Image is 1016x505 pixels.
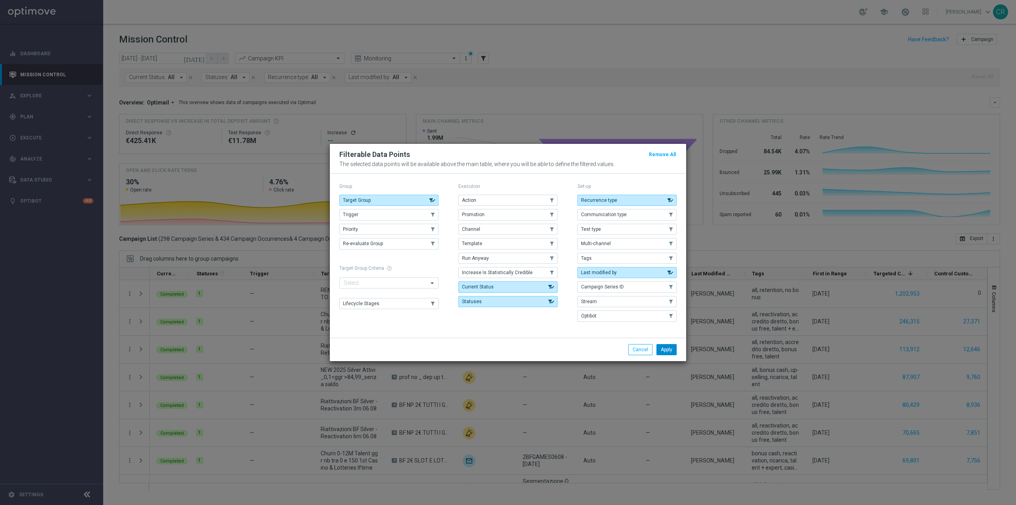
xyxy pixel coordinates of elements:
[462,255,489,261] span: Run Anyway
[339,161,677,167] p: The selected data points will be available above the main table, where you will be able to define...
[343,301,379,306] span: Lifecycle Stages
[339,224,439,235] button: Priority
[577,281,677,292] button: Campaign Series ID
[343,212,358,217] span: Trigger
[577,183,677,190] p: Set-up
[339,209,439,220] button: Trigger
[462,226,480,232] span: Channel
[343,241,383,246] span: Re-evaluate Group
[577,253,677,264] button: Tags
[577,224,677,235] button: Test type
[577,296,677,307] button: Stream
[577,267,677,278] button: Last modified by
[581,212,627,217] span: Communication type
[458,296,558,307] button: Statuses
[577,310,677,321] button: Optibot
[581,299,597,304] span: Stream
[339,238,439,249] button: Re-evaluate Group
[581,270,617,275] span: Last modified by
[458,253,558,264] button: Run Anyway
[339,195,439,206] button: Target Group
[581,241,611,246] span: Multi-channel
[656,344,677,355] button: Apply
[648,150,677,159] button: Remove All
[339,265,439,271] h1: Target Group Criteria
[581,197,617,203] span: Recurrence type
[581,255,592,261] span: Tags
[462,284,494,290] span: Current Status
[343,226,358,232] span: Priority
[458,209,558,220] button: Promotion
[581,226,601,232] span: Test type
[339,298,439,309] button: Lifecycle Stages
[387,265,392,271] span: help_outline
[458,281,558,292] button: Current Status
[343,197,371,203] span: Target Group
[462,270,533,275] span: Increase Is Statistically Credible
[577,209,677,220] button: Communication type
[581,284,624,290] span: Campaign Series ID
[462,197,476,203] span: Action
[339,150,410,159] h2: Filterable Data Points
[458,238,558,249] button: Template
[458,224,558,235] button: Channel
[462,212,485,217] span: Promotion
[628,344,652,355] button: Cancel
[577,238,677,249] button: Multi-channel
[577,195,677,206] button: Recurrence type
[458,183,558,190] p: Execution
[462,299,482,304] span: Statuses
[462,241,482,246] span: Template
[458,195,558,206] button: Action
[458,267,558,278] button: Increase Is Statistically Credible
[339,183,439,190] p: Group
[581,313,597,319] span: Optibot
